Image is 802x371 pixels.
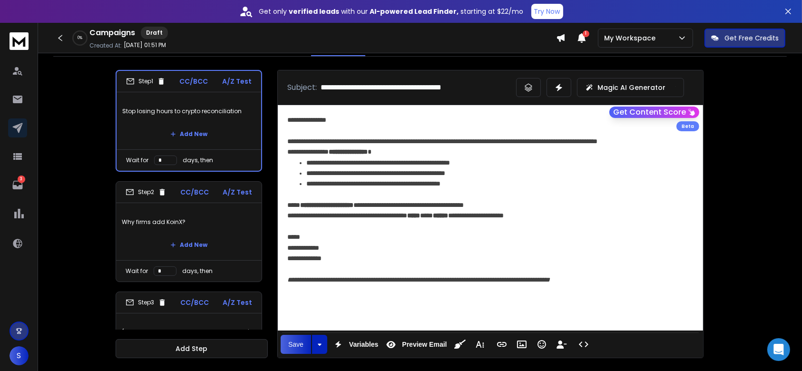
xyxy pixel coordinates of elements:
[180,187,209,197] p: CC/BCC
[223,187,252,197] p: A/Z Test
[767,338,790,361] div: Open Intercom Messenger
[124,41,166,49] p: [DATE] 01:51 PM
[597,83,665,92] p: Magic AI Generator
[8,176,27,195] a: 3
[575,335,593,354] button: Code View
[89,27,135,39] h1: Campaigns
[223,298,252,307] p: A/Z Test
[676,121,699,131] div: Beta
[281,335,311,354] button: Save
[513,335,531,354] button: Insert Image (Ctrl+P)
[126,188,166,196] div: Step 2
[347,341,381,349] span: Variables
[180,298,209,307] p: CC/BCC
[78,35,82,41] p: 0 %
[704,29,785,48] button: Get Free Credits
[609,107,699,118] button: Get Content Score
[116,181,262,282] li: Step2CC/BCCA/Z TestWhy firms add KoinX?Add NewWait fordays, then
[10,346,29,365] button: S
[382,335,449,354] button: Preview Email
[289,7,340,16] strong: verified leads
[182,267,213,275] p: days, then
[451,335,469,354] button: Clean HTML
[122,98,255,125] p: Stop losing hours to crypto reconciliation
[122,319,256,346] p: {More crypto clients, without more busywork|More crypto clients without added work|More crypto cl...
[163,125,215,144] button: Add New
[141,27,168,39] div: Draft
[724,33,779,43] p: Get Free Credits
[577,78,684,97] button: Magic AI Generator
[126,156,148,164] p: Wait for
[329,335,381,354] button: Variables
[116,70,262,172] li: Step1CC/BCCA/Z TestStop losing hours to crypto reconciliationAdd NewWait fordays, then
[287,82,317,93] p: Subject:
[604,33,659,43] p: My Workspace
[531,4,563,19] button: Try Now
[18,176,25,183] p: 3
[89,42,122,49] p: Created At:
[126,77,166,86] div: Step 1
[122,209,256,235] p: Why firms add KoinX?
[553,335,571,354] button: Insert Unsubscribe Link
[10,32,29,50] img: logo
[222,77,252,86] p: A/Z Test
[259,7,524,16] p: Get only with our starting at $22/mo
[370,7,459,16] strong: AI-powered Lead Finder,
[180,77,208,86] p: CC/BCC
[471,335,489,354] button: More Text
[400,341,449,349] span: Preview Email
[183,156,213,164] p: days, then
[126,267,148,275] p: Wait for
[116,339,268,358] button: Add Step
[534,7,560,16] p: Try Now
[583,30,589,37] span: 1
[533,335,551,354] button: Emoticons
[493,335,511,354] button: Insert Link (Ctrl+K)
[126,298,166,307] div: Step 3
[163,235,215,254] button: Add New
